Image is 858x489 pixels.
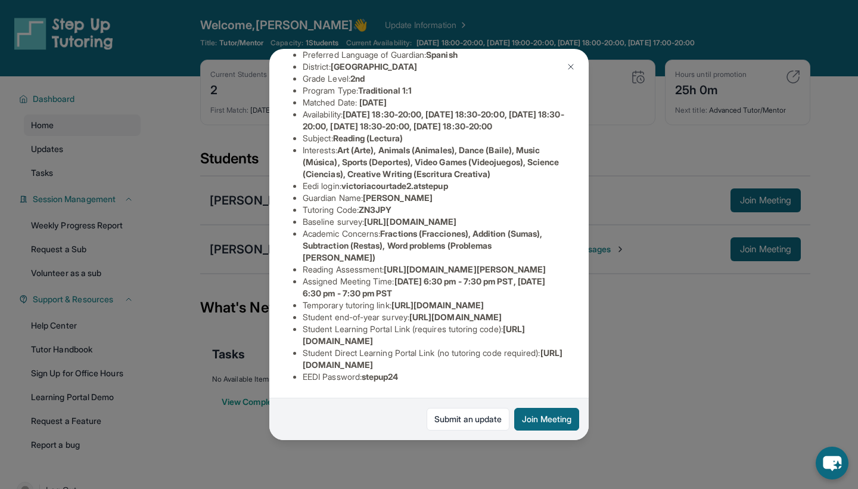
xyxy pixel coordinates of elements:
[427,408,509,431] a: Submit an update
[409,312,502,322] span: [URL][DOMAIN_NAME]
[303,347,565,371] li: Student Direct Learning Portal Link (no tutoring code required) :
[303,73,565,85] li: Grade Level:
[514,408,579,431] button: Join Meeting
[331,61,417,72] span: [GEOGRAPHIC_DATA]
[359,205,391,215] span: ZN3JPY
[303,216,565,228] li: Baseline survey :
[303,276,545,298] span: [DATE] 6:30 pm - 7:30 pm PST, [DATE] 6:30 pm - 7:30 pm PST
[303,145,559,179] span: Art (Arte), Animals (Animales), Dance (Baile), Music (Música), Sports (Deportes), Video Games (Vi...
[362,372,399,382] span: stepup24
[303,311,565,323] li: Student end-of-year survey :
[303,276,565,299] li: Assigned Meeting Time :
[333,133,403,143] span: Reading (Lectura)
[303,180,565,192] li: Eedi login :
[303,264,565,276] li: Reading Assessment :
[364,216,456,227] span: [URL][DOMAIN_NAME]
[303,61,565,73] li: District:
[359,97,387,107] span: [DATE]
[303,299,565,311] li: Temporary tutoring link :
[303,323,565,347] li: Student Learning Portal Link (requires tutoring code) :
[358,85,412,95] span: Traditional 1:1
[816,447,848,479] button: chat-button
[350,73,365,83] span: 2nd
[303,228,542,262] span: Fractions (Fracciones), Addition (Sumas), Subtraction (Restas), Word problems (Problemas [PERSON_...
[363,193,433,203] span: [PERSON_NAME]
[303,144,565,180] li: Interests :
[303,228,565,264] li: Academic Concerns :
[341,181,448,191] span: victoriacourtade2.atstepup
[303,192,565,204] li: Guardian Name :
[391,300,484,310] span: [URL][DOMAIN_NAME]
[303,204,565,216] li: Tutoring Code :
[303,132,565,144] li: Subject :
[384,264,546,274] span: [URL][DOMAIN_NAME][PERSON_NAME]
[303,49,565,61] li: Preferred Language of Guardian:
[303,371,565,383] li: EEDI Password :
[303,97,565,109] li: Matched Date:
[426,49,458,60] span: Spanish
[566,62,576,72] img: Close Icon
[303,109,564,131] span: [DATE] 18:30-20:00, [DATE] 18:30-20:00, [DATE] 18:30-20:00, [DATE] 18:30-20:00, [DATE] 18:30-20:00
[303,85,565,97] li: Program Type:
[303,109,565,132] li: Availability:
